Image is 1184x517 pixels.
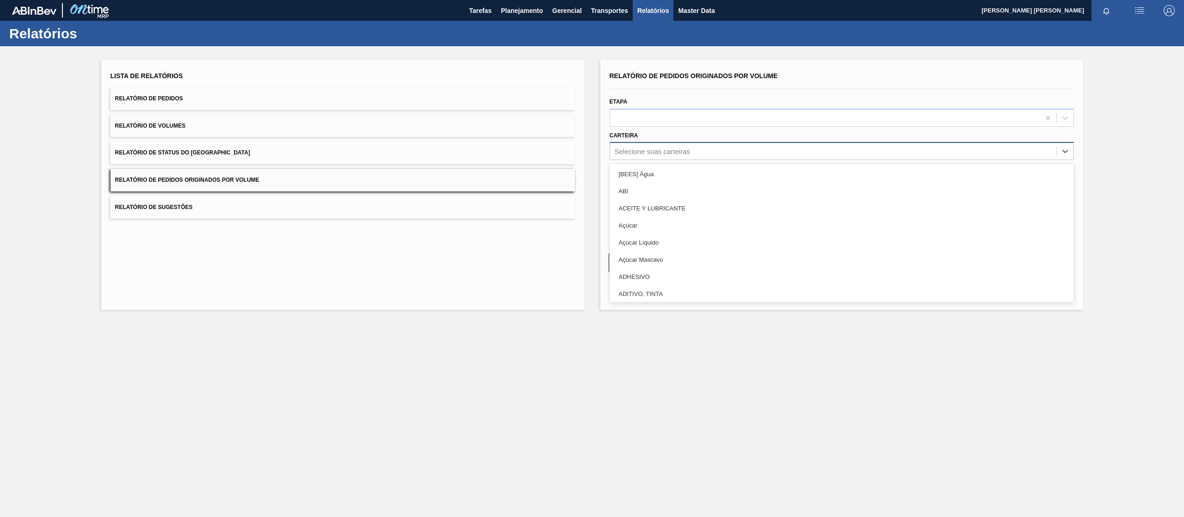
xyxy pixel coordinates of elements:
[501,5,543,16] span: Planejamento
[678,5,715,16] span: Master Data
[1091,4,1121,17] button: Notificações
[115,204,193,210] span: Relatório de Sugestões
[610,132,638,139] label: Carteira
[591,5,628,16] span: Transportes
[610,72,778,80] span: Relatório de Pedidos Originados por Volume
[610,98,628,105] label: Etapa
[111,87,575,110] button: Relatório de Pedidos
[111,196,575,219] button: Relatório de Sugestões
[610,268,1074,285] div: ADHESIVO
[610,183,1074,200] div: ABI
[1164,5,1175,16] img: Logout
[115,95,183,102] span: Relatório de Pedidos
[111,169,575,191] button: Relatório de Pedidos Originados por Volume
[115,123,185,129] span: Relatório de Volumes
[115,177,259,183] span: Relatório de Pedidos Originados por Volume
[610,217,1074,234] div: Açúcar
[111,72,183,80] span: Lista de Relatórios
[111,115,575,137] button: Relatório de Volumes
[610,166,1074,183] div: [BEES] Água
[610,285,1074,302] div: ADITIVO, TINTA
[610,200,1074,217] div: ACEITE Y LUBRICANTE
[1134,5,1145,16] img: userActions
[610,251,1074,268] div: Açúcar Mascavo
[12,6,56,15] img: TNhmsLtSVTkK8tSr43FrP2fwEKptu5GPRR3wAAAABJRU5ErkJggg==
[115,149,250,156] span: Relatório de Status do [GEOGRAPHIC_DATA]
[610,234,1074,251] div: Açúcar Líquido
[615,148,690,155] div: Selecione suas carteiras
[609,253,837,272] button: Limpar
[9,28,173,39] h1: Relatórios
[111,142,575,164] button: Relatório de Status do [GEOGRAPHIC_DATA]
[637,5,669,16] span: Relatórios
[552,5,582,16] span: Gerencial
[469,5,492,16] span: Tarefas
